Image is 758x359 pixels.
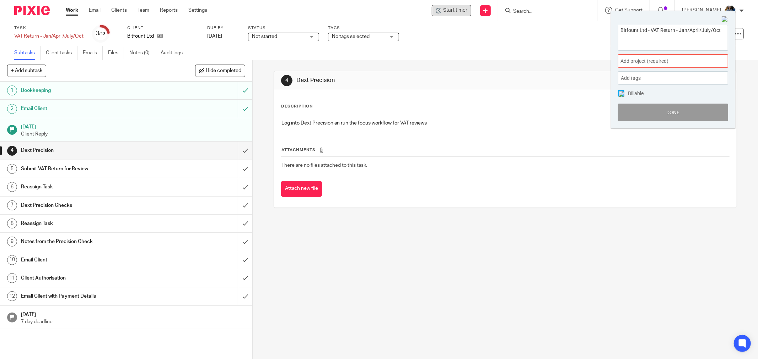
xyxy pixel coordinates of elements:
img: Jaskaran%20Singh.jpeg [725,5,736,16]
span: Add tags [621,73,644,84]
textarea: Bitfount Ltd - VAT Return - Jan/April/July/Oct [618,25,728,48]
label: Task [14,25,84,31]
p: [PERSON_NAME] [682,7,721,14]
h1: [DATE] [21,122,245,131]
a: Settings [188,7,207,14]
p: 7 day deadline [21,318,245,325]
div: Bitfount Ltd - VAT Return - Jan/April/July/Oct [432,5,471,16]
a: Email [89,7,101,14]
a: Client tasks [46,46,77,60]
div: VAT Return - Jan/April/July/Oct [14,33,84,40]
div: 5 [7,164,17,174]
label: Status [248,25,319,31]
small: /13 [100,32,106,36]
div: 12 [7,291,17,301]
div: 6 [7,182,17,192]
a: Clients [111,7,127,14]
h1: Dext Precision [21,145,161,156]
img: Close [722,16,728,23]
div: 2 [7,104,17,114]
p: Log into Dext Precision an run the focus workflow for VAT reviews [281,120,729,127]
span: Add project (required) [620,57,710,65]
div: 10 [7,255,17,265]
p: Client Reply [21,131,245,138]
a: Notes (0) [129,46,155,60]
h1: Notes from the Precision Check [21,236,161,247]
span: No tags selected [332,34,370,39]
label: Due by [207,25,239,31]
button: Hide completed [195,65,245,77]
input: Search [512,9,576,15]
h1: Dext Precision [296,77,521,84]
h1: Submit VAT Return for Review [21,164,161,174]
h1: Email Client [21,103,161,114]
label: Client [127,25,198,31]
h1: Email Client [21,255,161,265]
div: 3 [96,29,106,38]
div: 8 [7,219,17,228]
a: Audit logs [161,46,188,60]
div: 11 [7,273,17,283]
a: Subtasks [14,46,41,60]
h1: Reassign Task [21,182,161,192]
div: 1 [7,85,17,95]
h1: Reassign Task [21,218,161,229]
span: [DATE] [207,34,222,39]
a: Emails [83,46,103,60]
h1: [DATE] [21,309,245,318]
div: 7 [7,200,17,210]
h1: Bookkeeping [21,85,161,96]
a: Work [66,7,78,14]
label: Tags [328,25,399,31]
p: Bitfount Ltd [127,33,154,40]
h1: Dext Precision Checks [21,200,161,211]
img: checked.png [619,91,624,97]
div: 4 [7,146,17,156]
p: Description [281,104,313,109]
a: Files [108,46,124,60]
button: Attach new file [281,181,322,197]
h1: Client Authorisation [21,273,161,283]
span: Attachments [281,148,316,152]
div: 9 [7,237,17,247]
span: Get Support [615,8,643,13]
span: There are no files attached to this task. [281,163,367,168]
a: Reports [160,7,178,14]
span: Hide completed [206,68,241,74]
button: + Add subtask [7,65,46,77]
h1: Email Client with Payment Details [21,291,161,302]
span: Not started [252,34,277,39]
img: Pixie [14,6,50,15]
div: 4 [281,75,292,86]
button: Done [618,104,728,121]
span: Start timer [443,7,467,14]
span: Billable [628,91,644,96]
a: Team [138,7,149,14]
